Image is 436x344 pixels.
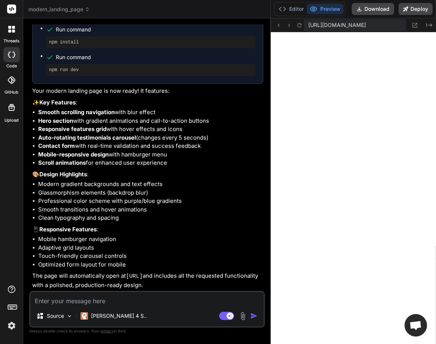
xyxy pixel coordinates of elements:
[126,273,143,280] code: [URL]
[38,125,106,133] strong: Responsive features grid
[38,151,109,158] strong: Mobile-responsive design
[47,312,64,320] p: Source
[38,117,73,124] strong: Hero section
[32,225,263,234] p: 📱 :
[3,38,19,44] label: threads
[100,329,114,333] span: privacy
[38,261,263,269] li: Optimized form layout for mobile
[352,3,394,15] button: Download
[39,99,76,106] strong: Key Features
[38,252,263,261] li: Touch-friendly carousel controls
[38,244,263,252] li: Adaptive grid layouts
[38,197,263,206] li: Professional color scheme with purple/blue gradients
[399,3,433,15] button: Deploy
[29,328,265,335] p: Always double-check its answers. Your in Bind
[276,4,307,14] button: Editor
[5,319,18,332] img: settings
[38,117,263,125] li: with gradient animations and call-to-action buttons
[38,142,263,150] li: with real-time validation and success feedback
[38,159,263,167] li: for enhanced user experience
[32,272,263,289] p: The page will automatically open at and includes all the requested functionality with a polished,...
[38,125,263,134] li: with hover effects and icons
[38,189,263,197] li: Glassmorphism elements (backdrop blur)
[4,89,18,95] label: GitHub
[32,87,263,95] p: Your modern landing page is now ready! It features:
[38,134,263,142] li: (changes every 5 seconds)
[38,214,263,222] li: Clean typography and spacing
[91,312,147,320] p: [PERSON_NAME] 4 S..
[38,134,136,141] strong: Auto-rotating testimonials carousel
[66,313,73,319] img: Pick Models
[38,108,263,117] li: with blur effect
[38,150,263,159] li: with hamburger menu
[56,26,255,33] span: Run command
[32,170,263,179] p: 🎨 :
[56,54,255,61] span: Run command
[307,4,343,14] button: Preview
[308,21,366,29] span: [URL][DOMAIN_NAME]
[38,235,263,244] li: Mobile hamburger navigation
[4,117,19,124] label: Upload
[250,312,258,320] img: icon
[38,206,263,214] li: Smooth transitions and hover animations
[405,314,427,337] a: Open chat
[38,142,75,149] strong: Contact form
[6,63,17,69] label: code
[49,39,252,45] pre: npm install
[239,312,247,320] img: attachment
[38,180,263,189] li: Modern gradient backgrounds and text effects
[32,98,263,107] p: ✨ :
[38,159,86,166] strong: Scroll animations
[39,226,97,233] strong: Responsive Features
[81,312,88,320] img: Claude 4 Sonnet
[49,67,252,73] pre: npm run dev
[39,171,87,178] strong: Design Highlights
[28,6,90,13] span: modern_landing_page
[38,109,115,116] strong: Smooth scrolling navigation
